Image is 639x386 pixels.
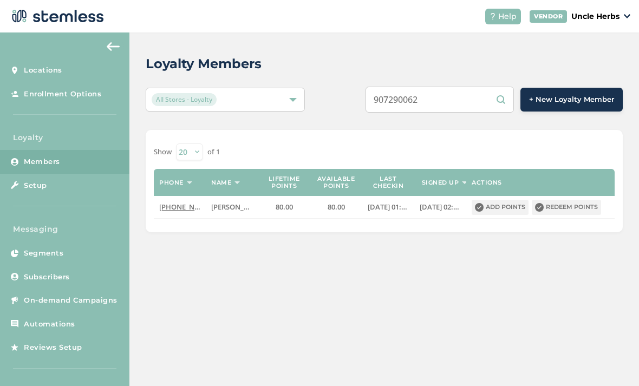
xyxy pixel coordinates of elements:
[211,202,266,212] span: [PERSON_NAME]
[90,337,112,358] img: glitter-stars-b7820f95.gif
[234,181,240,184] img: icon-sort-1e1d7615.svg
[211,179,231,186] label: Name
[571,11,620,22] p: Uncle Herbs
[9,5,104,27] img: logo-dark-0685b13c.svg
[159,202,221,212] span: [PHONE_NUMBER]
[24,342,82,353] span: Reviews Setup
[532,200,601,215] button: Redeem points
[316,202,357,212] label: 80.00
[368,175,409,189] label: Last checkin
[24,295,118,306] span: On-demand Campaigns
[263,202,304,212] label: 80.00
[207,147,220,158] label: of 1
[24,272,70,283] span: Subscribers
[152,93,217,106] span: All Stores - Loyalty
[263,175,304,189] label: Lifetime points
[490,13,496,19] img: icon-help-white-03924b79.svg
[107,42,120,51] img: icon-arrow-back-accent-c549486e.svg
[529,94,614,105] span: + New Loyalty Member
[368,202,409,212] label: 2025-07-22 01:24:05
[24,156,60,167] span: Members
[187,181,192,184] img: icon-sort-1e1d7615.svg
[24,180,47,191] span: Setup
[316,175,357,189] label: Available points
[159,202,200,212] label: (907) 290-0623
[498,11,517,22] span: Help
[211,202,252,212] label: Brandon R
[420,202,471,212] span: [DATE] 02:06:18
[24,248,63,259] span: Segments
[24,65,62,76] span: Locations
[422,179,459,186] label: Signed up
[24,319,75,330] span: Automations
[368,202,419,212] span: [DATE] 01:24:05
[159,179,184,186] label: Phone
[276,202,293,212] span: 80.00
[420,202,461,212] label: 2025-06-01 02:06:18
[146,54,262,74] h2: Loyalty Members
[328,202,345,212] span: 80.00
[472,200,529,215] button: Add points
[24,89,101,100] span: Enrollment Options
[462,181,467,184] img: icon-sort-1e1d7615.svg
[520,88,623,112] button: + New Loyalty Member
[366,87,514,113] input: Search
[624,14,630,18] img: icon_down-arrow-small-66adaf34.svg
[585,334,639,386] iframe: Chat Widget
[466,169,615,196] th: Actions
[154,147,172,158] label: Show
[530,10,567,23] div: VENDOR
